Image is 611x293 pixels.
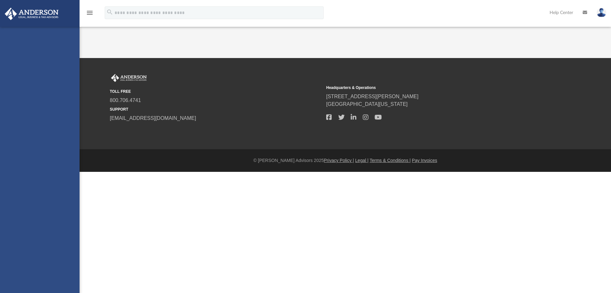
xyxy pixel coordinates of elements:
img: User Pic [597,8,606,17]
small: SUPPORT [110,106,322,112]
a: [GEOGRAPHIC_DATA][US_STATE] [326,101,408,107]
a: Terms & Conditions | [370,158,411,163]
a: 800.706.4741 [110,98,141,103]
a: [STREET_ADDRESS][PERSON_NAME] [326,94,418,99]
small: Headquarters & Operations [326,85,538,91]
a: Privacy Policy | [324,158,354,163]
small: TOLL FREE [110,89,322,94]
img: Anderson Advisors Platinum Portal [110,74,148,82]
i: search [106,9,113,16]
div: © [PERSON_NAME] Advisors 2025 [80,157,611,164]
a: [EMAIL_ADDRESS][DOMAIN_NAME] [110,115,196,121]
a: menu [86,12,94,17]
a: Pay Invoices [412,158,437,163]
i: menu [86,9,94,17]
a: Legal | [355,158,369,163]
img: Anderson Advisors Platinum Portal [3,8,60,20]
